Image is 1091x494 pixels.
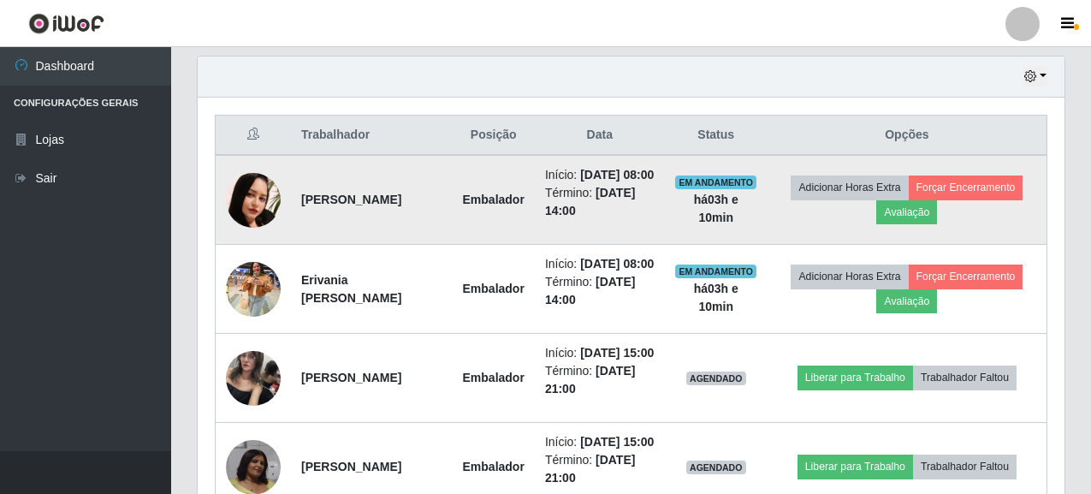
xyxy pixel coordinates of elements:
[913,366,1017,390] button: Trabalhador Faltou
[545,255,655,273] li: Início:
[535,116,665,156] th: Data
[453,116,535,156] th: Posição
[686,372,746,385] span: AGENDADO
[545,344,655,362] li: Início:
[876,289,937,313] button: Avaliação
[791,265,908,289] button: Adicionar Horas Extra
[580,435,654,449] time: [DATE] 15:00
[301,371,401,384] strong: [PERSON_NAME]
[301,460,401,473] strong: [PERSON_NAME]
[675,265,756,278] span: EM ANDAMENTO
[545,433,655,451] li: Início:
[545,166,655,184] li: Início:
[226,342,281,414] img: 1628262185809.jpeg
[913,455,1017,479] button: Trabalhador Faltou
[694,282,738,313] strong: há 03 h e 10 min
[301,273,401,305] strong: Erivania [PERSON_NAME]
[291,116,453,156] th: Trabalhador
[545,273,655,309] li: Término:
[580,168,654,182] time: [DATE] 08:00
[463,193,525,206] strong: Embalador
[463,460,525,473] strong: Embalador
[545,451,655,487] li: Término:
[463,282,525,295] strong: Embalador
[545,362,655,398] li: Término:
[580,257,654,271] time: [DATE] 08:00
[665,116,768,156] th: Status
[876,200,937,224] button: Avaliação
[686,461,746,474] span: AGENDADO
[28,13,104,34] img: CoreUI Logo
[909,176,1023,199] button: Forçar Encerramento
[580,346,654,360] time: [DATE] 15:00
[226,172,281,227] img: 1753885080461.jpeg
[694,193,738,224] strong: há 03 h e 10 min
[545,184,655,220] li: Término:
[797,455,913,479] button: Liberar para Trabalho
[226,253,281,325] img: 1756522276580.jpeg
[797,366,913,390] button: Liberar para Trabalho
[791,176,908,199] button: Adicionar Horas Extra
[909,265,1023,289] button: Forçar Encerramento
[301,193,401,206] strong: [PERSON_NAME]
[768,116,1047,156] th: Opções
[463,371,525,384] strong: Embalador
[675,176,756,189] span: EM ANDAMENTO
